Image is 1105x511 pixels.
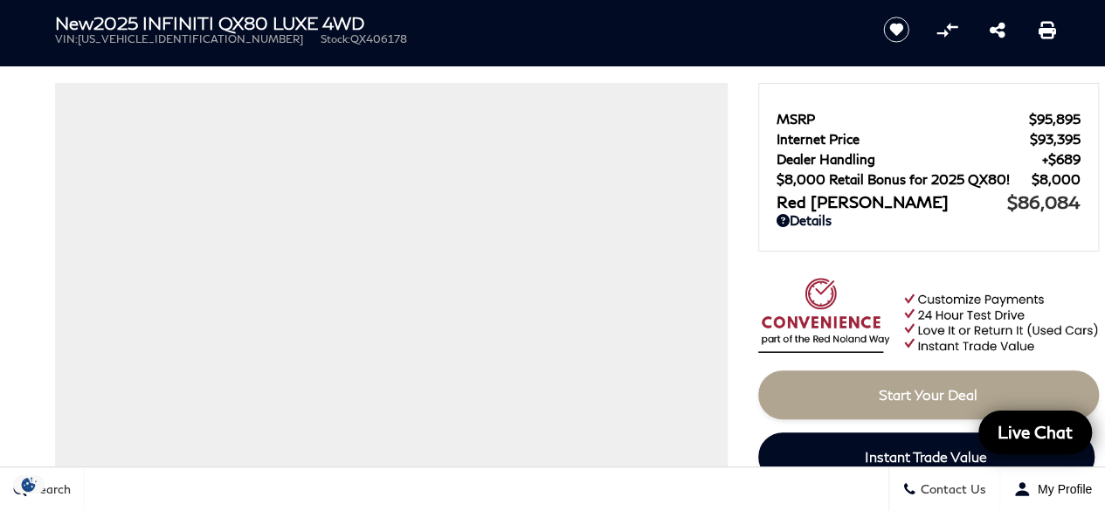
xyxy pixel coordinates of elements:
[27,482,71,497] span: Search
[1007,191,1081,212] span: $86,084
[777,131,1081,147] a: Internet Price $93,395
[1000,467,1105,511] button: Open user profile menu
[777,191,1081,212] a: Red [PERSON_NAME] $86,084
[916,482,986,497] span: Contact Us
[1039,19,1056,40] a: Print this New 2025 INFINITI QX80 LUXE 4WD
[1042,151,1081,167] span: $689
[55,12,93,33] strong: New
[777,111,1081,127] a: MSRP $95,895
[777,151,1081,167] a: Dealer Handling $689
[777,192,1007,211] span: Red [PERSON_NAME]
[777,151,1042,167] span: Dealer Handling
[1030,131,1081,147] span: $93,395
[55,13,854,32] h1: 2025 INFINITI QX80 LUXE 4WD
[777,111,1029,127] span: MSRP
[78,32,303,45] span: [US_VEHICLE_IDENTIFICATION_NUMBER]
[758,370,1099,419] a: Start Your Deal
[55,32,78,45] span: VIN:
[1029,111,1081,127] span: $95,895
[777,212,1081,228] a: Details
[9,475,49,494] section: Click to Open Cookie Consent Modal
[321,32,350,45] span: Stock:
[777,171,1081,187] a: $8,000 Retail Bonus for 2025 QX80! $8,000
[934,17,960,43] button: Compare Vehicle
[777,131,1030,147] span: Internet Price
[350,32,407,45] span: QX406178
[978,411,1092,454] a: Live Chat
[9,475,49,494] img: Opt-Out Icon
[758,432,1095,481] a: Instant Trade Value
[777,171,1032,187] span: $8,000 Retail Bonus for 2025 QX80!
[877,16,915,44] button: Save vehicle
[1032,171,1081,187] span: $8,000
[989,421,1081,443] span: Live Chat
[1031,482,1092,496] span: My Profile
[879,386,977,403] span: Start Your Deal
[989,19,1005,40] a: Share this New 2025 INFINITI QX80 LUXE 4WD
[865,448,987,465] span: Instant Trade Value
